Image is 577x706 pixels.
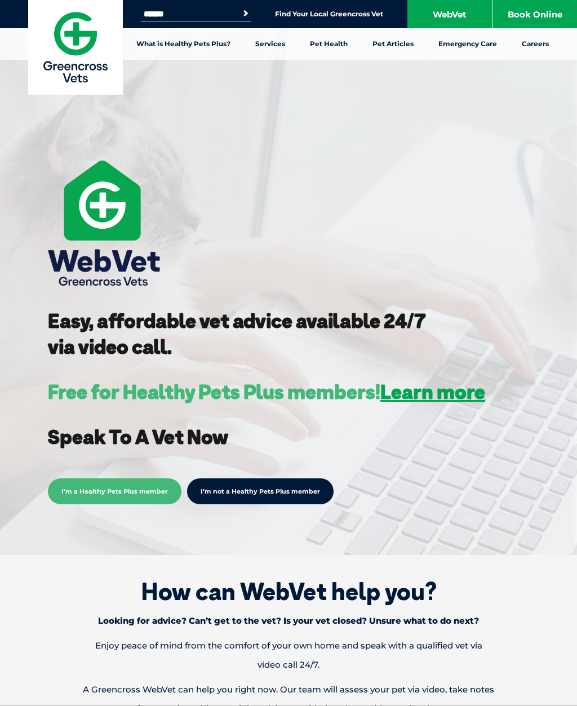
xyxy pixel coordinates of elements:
p: Enjoy peace of mind from the comfort of your own home and speak with a qualified vet via video ca... [71,636,505,674]
strong: Speak To A Vet Now [48,424,228,449]
a: Pet Articles [360,28,426,60]
a: What is Healthy Pets Plus? [124,28,243,60]
button: Search [240,8,251,19]
a: Emergency Care [426,28,509,60]
p: Looking for advice? Can’t get to the vet? Is your vet closed? Unsure what to do next? [71,611,505,630]
a: Find Your Local Greencross Vet [275,10,383,19]
strong: Easy, affordable vet advice available 24/7 via video call. [48,308,426,359]
a: Learn more [380,379,485,404]
h1: How can WebVet help you? [17,578,560,606]
span: I’m a Healthy Pets Plus member [48,478,181,504]
a: Careers [509,28,561,60]
h3: Free for Healthy Pets Plus members! [48,382,485,402]
a: Services [243,28,298,60]
a: Pet Health [298,28,360,60]
a: I’m not a Healthy Pets Plus member [187,478,334,504]
a: I’m a Healthy Pets Plus member [48,486,181,496]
